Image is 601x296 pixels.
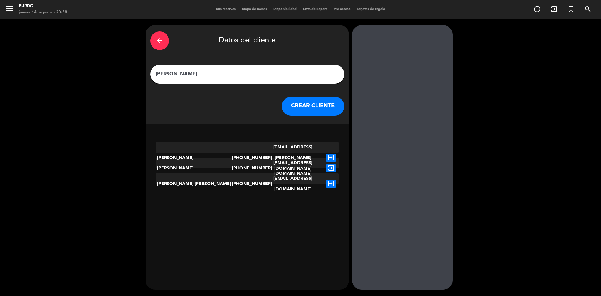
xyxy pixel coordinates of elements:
[270,8,300,11] span: Disponibilidad
[213,8,239,11] span: Mis reservas
[331,8,354,11] span: Pre-acceso
[584,5,592,13] i: search
[232,142,263,174] div: [PHONE_NUMBER]
[5,4,14,15] button: menu
[354,8,388,11] span: Tarjetas de regalo
[262,173,323,195] div: [EMAIL_ADDRESS][DOMAIN_NAME]
[156,158,232,179] div: [PERSON_NAME]
[326,180,336,188] i: exit_to_app
[262,142,323,174] div: [EMAIL_ADDRESS][PERSON_NAME][DOMAIN_NAME]
[156,173,232,195] div: [PERSON_NAME] [PERSON_NAME]
[232,158,263,179] div: [PHONE_NUMBER]
[282,97,344,116] button: CREAR CLIENTE
[533,5,541,13] i: add_circle_outline
[232,173,263,195] div: [PHONE_NUMBER]
[239,8,270,11] span: Mapa de mesas
[550,5,558,13] i: exit_to_app
[262,158,323,179] div: [EMAIL_ADDRESS][DOMAIN_NAME]
[150,30,344,52] div: Datos del cliente
[19,3,67,9] div: Burdo
[326,154,336,162] i: exit_to_app
[156,37,163,44] i: arrow_back
[155,70,340,79] input: Escriba nombre, correo electrónico o número de teléfono...
[300,8,331,11] span: Lista de Espera
[567,5,575,13] i: turned_in_not
[326,164,336,172] i: exit_to_app
[156,142,232,174] div: [PERSON_NAME]
[5,4,14,13] i: menu
[19,9,67,16] div: jueves 14. agosto - 20:58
